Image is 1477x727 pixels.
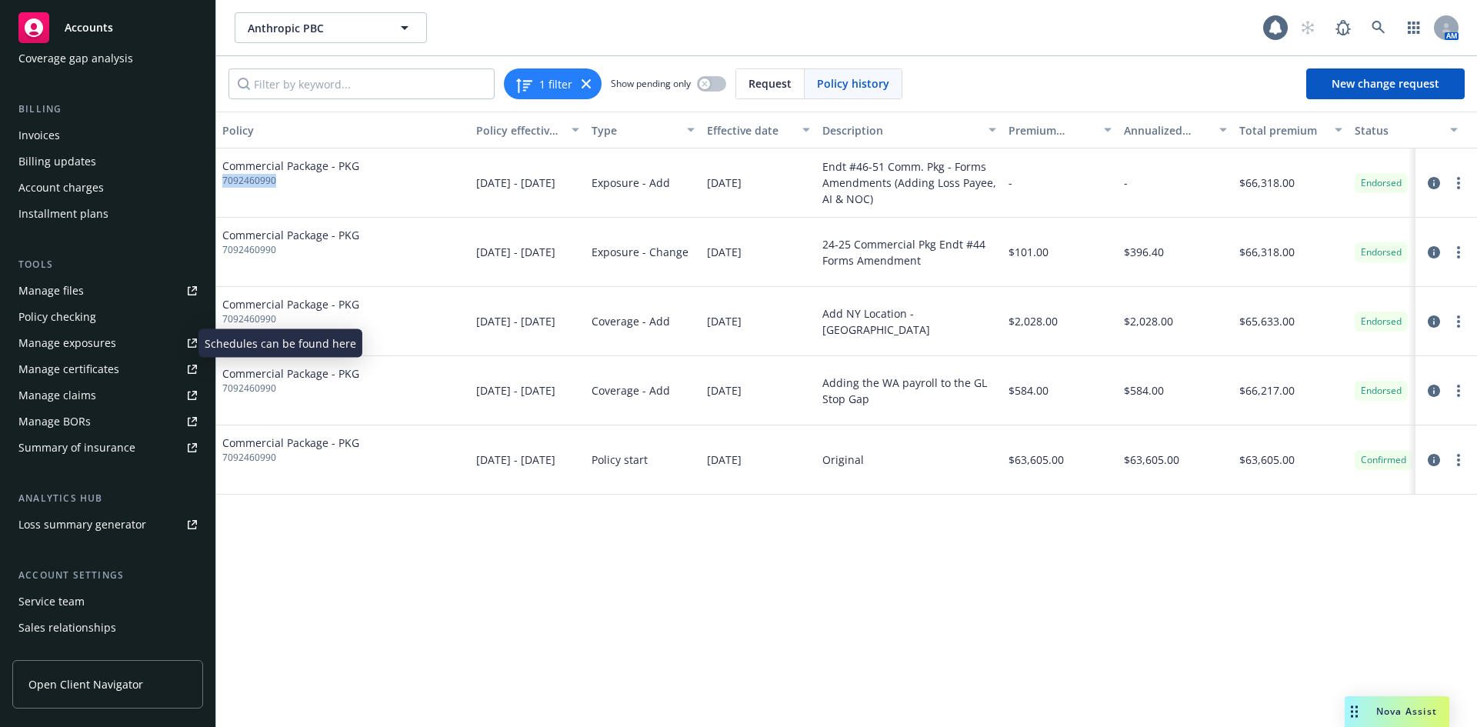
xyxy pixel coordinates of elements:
[18,278,84,303] div: Manage files
[1009,382,1049,399] span: $584.00
[12,6,203,49] a: Accounts
[18,149,96,174] div: Billing updates
[12,331,203,355] a: Manage exposures
[749,75,792,92] span: Request
[1009,313,1058,329] span: $2,028.00
[222,158,359,174] span: Commercial Package - PKG
[1328,12,1359,43] a: Report a Bug
[222,296,359,312] span: Commercial Package - PKG
[228,68,495,99] input: Filter by keyword...
[707,122,793,138] div: Effective date
[822,452,864,468] div: Original
[539,76,572,92] span: 1 filter
[12,383,203,408] a: Manage claims
[18,202,108,226] div: Installment plans
[1425,243,1443,262] a: circleInformation
[18,123,60,148] div: Invoices
[1345,696,1449,727] button: Nova Assist
[222,365,359,382] span: Commercial Package - PKG
[28,676,143,692] span: Open Client Navigator
[1009,122,1095,138] div: Premium change
[476,382,555,399] span: [DATE] - [DATE]
[12,435,203,460] a: Summary of insurance
[1399,12,1429,43] a: Switch app
[12,512,203,537] a: Loss summary generator
[65,22,113,34] span: Accounts
[470,112,585,148] button: Policy effective dates
[1009,244,1049,260] span: $101.00
[1124,452,1179,468] span: $63,605.00
[12,278,203,303] a: Manage files
[222,382,359,395] span: 7092460990
[592,175,670,191] span: Exposure - Add
[248,20,381,36] span: Anthropic PBC
[1239,382,1295,399] span: $66,217.00
[222,174,359,188] span: 7092460990
[1239,122,1325,138] div: Total premium
[1009,452,1064,468] span: $63,605.00
[1349,112,1464,148] button: Status
[592,452,648,468] span: Policy start
[822,305,996,338] div: Add NY Location - [GEOGRAPHIC_DATA]
[1449,312,1468,331] a: more
[12,102,203,117] div: Billing
[1306,68,1465,99] a: New change request
[1009,175,1012,191] span: -
[822,375,996,407] div: Adding the WA payroll to the GL Stop Gap
[1449,451,1468,469] a: more
[216,112,470,148] button: Policy
[1239,175,1295,191] span: $66,318.00
[585,112,701,148] button: Type
[18,175,104,200] div: Account charges
[18,615,116,640] div: Sales relationships
[1361,453,1406,467] span: Confirmed
[1376,705,1437,718] span: Nova Assist
[12,409,203,434] a: Manage BORs
[476,452,555,468] span: [DATE] - [DATE]
[1361,176,1402,190] span: Endorsed
[817,75,889,92] span: Policy history
[235,12,427,43] button: Anthropic PBC
[1332,76,1439,91] span: New change request
[18,589,85,614] div: Service team
[1425,382,1443,400] a: circleInformation
[1239,452,1295,468] span: $63,605.00
[707,452,742,468] span: [DATE]
[12,642,203,666] a: Related accounts
[18,383,96,408] div: Manage claims
[18,409,91,434] div: Manage BORs
[18,435,135,460] div: Summary of insurance
[12,46,203,71] a: Coverage gap analysis
[707,175,742,191] span: [DATE]
[1124,244,1164,260] span: $396.40
[822,158,996,207] div: Endt #46-51 Comm. Pkg - Forms Amendments (Adding Loss Payee, AI & NOC)
[816,112,1002,148] button: Description
[222,451,359,465] span: 7092460990
[222,243,359,257] span: 7092460990
[222,435,359,451] span: Commercial Package - PKG
[12,175,203,200] a: Account charges
[1239,244,1295,260] span: $66,318.00
[1124,122,1210,138] div: Annualized total premium change
[1118,112,1233,148] button: Annualized total premium change
[1002,112,1118,148] button: Premium change
[1361,245,1402,259] span: Endorsed
[12,305,203,329] a: Policy checking
[1449,174,1468,192] a: more
[222,122,464,138] div: Policy
[12,615,203,640] a: Sales relationships
[1363,12,1394,43] a: Search
[592,244,688,260] span: Exposure - Change
[222,312,359,326] span: 7092460990
[18,331,116,355] div: Manage exposures
[12,589,203,614] a: Service team
[1449,243,1468,262] a: more
[18,512,146,537] div: Loss summary generator
[1345,696,1364,727] div: Drag to move
[18,357,119,382] div: Manage certificates
[12,149,203,174] a: Billing updates
[12,202,203,226] a: Installment plans
[1239,313,1295,329] span: $65,633.00
[1361,315,1402,328] span: Endorsed
[707,313,742,329] span: [DATE]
